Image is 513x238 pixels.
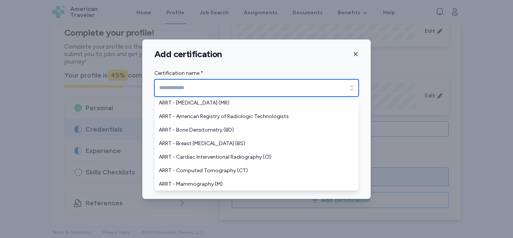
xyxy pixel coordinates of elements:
span: ARRT - American Registry of Radiologic Technologists [159,113,345,120]
span: ARRT - Breast [MEDICAL_DATA] (BS) [159,140,345,147]
span: ARRT - Mammography (M) [159,180,345,188]
span: ARRT - Bone Densitometry (BD) [159,126,345,134]
span: ARRT - Computed Tomography (CT) [159,167,345,174]
span: ARRT - [MEDICAL_DATA] (MR) [159,99,345,107]
span: ARRT - Cardiac Interventional Radiography (CI) [159,153,345,161]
